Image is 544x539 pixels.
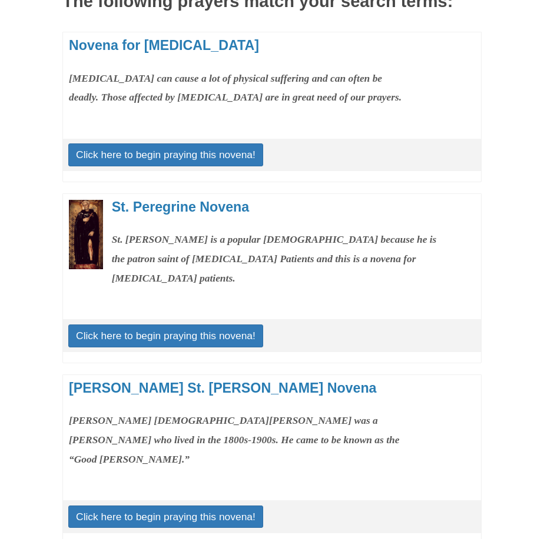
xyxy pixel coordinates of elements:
[69,38,259,53] a: Novena for [MEDICAL_DATA]
[112,233,437,284] strong: St. [PERSON_NAME] is a popular [DEMOGRAPHIC_DATA] because he is the patron saint of [MEDICAL_DATA...
[69,72,402,103] strong: [MEDICAL_DATA] can cause a lot of physical suffering and can often be deadly. Those affected by [...
[68,324,263,347] a: Click here to begin praying this novena!
[112,199,250,215] a: St. Peregrine Novena
[68,143,263,166] a: Click here to begin praying this novena!
[69,200,103,269] img: St. Peregrine Novena
[68,505,263,528] a: Click here to begin praying this novena!
[69,414,399,465] strong: [PERSON_NAME] [DEMOGRAPHIC_DATA][PERSON_NAME] was a [PERSON_NAME] who lived in the 1800s-1900s. H...
[69,380,377,396] a: [PERSON_NAME] St. [PERSON_NAME] Novena
[69,200,103,269] a: Link to novena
